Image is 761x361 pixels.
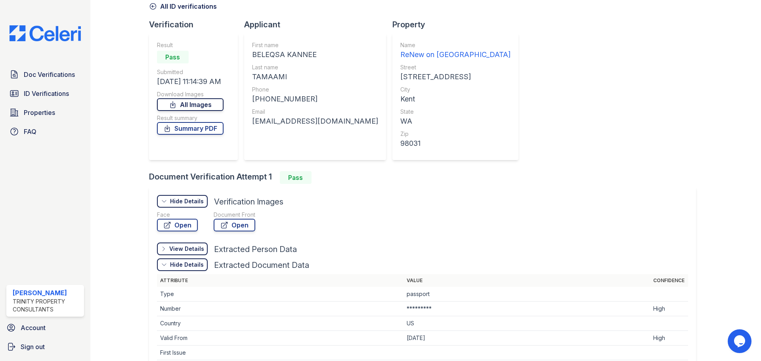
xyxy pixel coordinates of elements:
div: Applicant [244,19,392,30]
div: ReNew on [GEOGRAPHIC_DATA] [400,49,511,60]
th: Attribute [157,274,403,287]
a: Properties [6,105,84,120]
div: Kent [400,94,511,105]
a: All Images [157,98,224,111]
div: Email [252,108,378,116]
div: Download Images [157,90,224,98]
div: Zip [400,130,511,138]
div: Name [400,41,511,49]
a: Summary PDF [157,122,224,135]
div: 98031 [400,138,511,149]
td: US [403,316,650,331]
div: Extracted Person Data [214,244,297,255]
td: Valid From [157,331,403,346]
div: [STREET_ADDRESS] [400,71,511,82]
div: First name [252,41,378,49]
a: Open [157,219,198,231]
div: Last name [252,63,378,71]
th: Value [403,274,650,287]
td: passport [403,287,650,302]
a: Account [3,320,87,336]
div: Pass [157,51,189,63]
a: Open [214,219,255,231]
a: All ID verifications [149,2,217,11]
td: Number [157,302,403,316]
div: Result summary [157,114,224,122]
div: View Details [169,245,204,253]
span: Sign out [21,342,45,351]
div: [DATE] 11:14:39 AM [157,76,224,87]
div: Hide Details [170,261,204,269]
div: [PHONE_NUMBER] [252,94,378,105]
th: Confidence [650,274,688,287]
div: Hide Details [170,197,204,205]
div: Extracted Document Data [214,260,309,271]
a: ID Verifications [6,86,84,101]
div: Result [157,41,224,49]
td: High [650,331,688,346]
div: BELEQSA KANNEE [252,49,378,60]
td: Country [157,316,403,331]
div: State [400,108,511,116]
span: Account [21,323,46,332]
div: Property [392,19,525,30]
span: ID Verifications [24,89,69,98]
div: City [400,86,511,94]
span: Doc Verifications [24,70,75,79]
a: Sign out [3,339,87,355]
div: Document Front [214,211,255,219]
div: [EMAIL_ADDRESS][DOMAIN_NAME] [252,116,378,127]
a: Doc Verifications [6,67,84,82]
td: Type [157,287,403,302]
div: Document Verification Attempt 1 [149,171,702,184]
div: Phone [252,86,378,94]
td: High [650,302,688,316]
div: Face [157,211,198,219]
a: FAQ [6,124,84,139]
div: Verification Images [214,196,283,207]
div: Submitted [157,68,224,76]
div: Pass [280,171,312,184]
div: Street [400,63,511,71]
a: Name ReNew on [GEOGRAPHIC_DATA] [400,41,511,60]
img: CE_Logo_Blue-a8612792a0a2168367f1c8372b55b34899dd931a85d93a1a3d3e32e68fde9ad4.png [3,25,87,41]
div: WA [400,116,511,127]
span: FAQ [24,127,36,136]
div: Verification [149,19,244,30]
span: Properties [24,108,55,117]
iframe: chat widget [728,329,753,353]
div: TAMAAMI [252,71,378,82]
div: [PERSON_NAME] [13,288,81,298]
td: [DATE] [403,331,650,346]
td: First Issue [157,346,403,360]
div: Trinity Property Consultants [13,298,81,313]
